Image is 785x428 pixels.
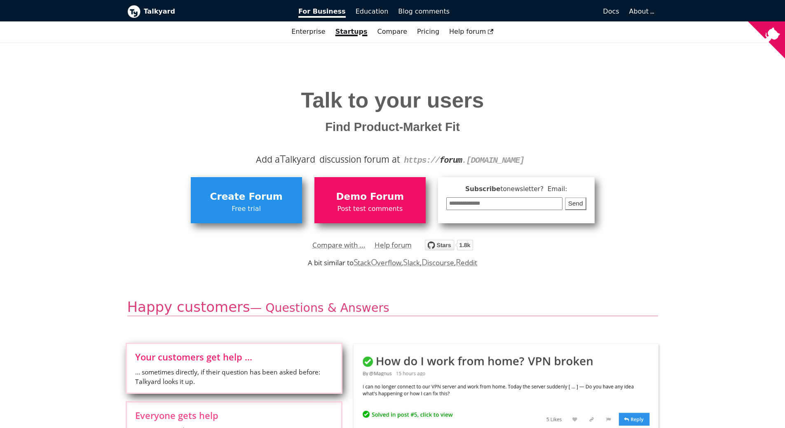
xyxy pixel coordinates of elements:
[371,256,377,268] span: O
[456,256,461,268] span: R
[446,184,586,194] span: Subscribe
[412,25,444,39] a: Pricing
[135,367,333,386] span: ... sometimes directly, if their question has been asked before: Talkyard looks it up.
[191,177,302,223] a: Create ForumFree trial
[565,197,586,210] button: Send
[354,258,402,267] a: StackOverflow
[393,5,455,19] a: Blog comments
[134,152,652,166] div: Add a alkyard discussion forum at
[144,6,287,17] b: Talkyard
[280,151,286,166] span: T
[425,240,473,250] img: talkyard.svg
[250,301,389,315] small: — Questions & Answers
[127,5,141,18] img: Talkyard logo
[356,7,389,15] span: Education
[319,189,422,205] span: Demo Forum
[298,7,346,18] span: For Business
[135,352,333,361] span: Your customers get help ...
[603,7,619,15] span: Docs
[440,156,462,165] strong: forum
[286,25,330,39] a: Enterprise
[500,185,567,193] span: to newsletter ? Email:
[403,256,408,268] span: S
[293,5,351,19] a: For Business
[455,5,624,19] a: Docs
[449,28,494,35] span: Help forum
[456,258,477,267] a: Reddit
[403,258,419,267] a: Slack
[312,239,366,251] a: Compare with ...
[629,7,653,15] a: About
[325,119,460,136] span: Find Product-Market Fit
[330,25,373,39] a: Startups
[351,5,394,19] a: Education
[135,411,333,420] span: Everyone gets help
[301,88,484,112] span: Talk to your users
[319,203,422,214] span: Post test comments
[354,256,358,268] span: S
[127,5,287,18] a: Talkyard logoTalkyard
[422,256,428,268] span: D
[127,298,658,317] h2: Happy customers
[444,25,499,39] a: Help forum
[195,189,298,205] span: Create Forum
[404,156,524,165] code: https:// .[DOMAIN_NAME]
[375,239,412,251] a: Help forum
[314,177,426,223] a: Demo ForumPost test comments
[377,28,408,35] a: Compare
[422,258,454,267] a: Discourse
[398,7,450,15] span: Blog comments
[425,241,473,253] a: Star debiki/talkyard on GitHub
[195,203,298,214] span: Free trial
